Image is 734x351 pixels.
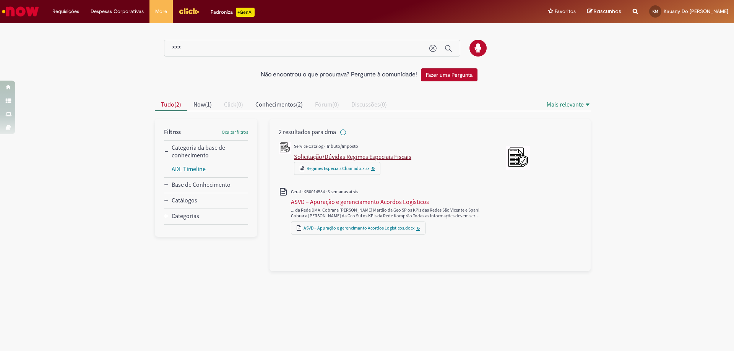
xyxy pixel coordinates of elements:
[555,8,576,15] span: Favoritos
[91,8,144,15] span: Despesas Corporativas
[587,8,621,15] a: Rascunhos
[664,8,728,15] span: Kauany Do [PERSON_NAME]
[261,71,417,78] h2: Não encontrou o que procurava? Pergunte à comunidade!
[594,8,621,15] span: Rascunhos
[155,8,167,15] span: More
[421,68,477,81] button: Fazer uma Pergunta
[211,8,255,17] div: Padroniza
[52,8,79,15] span: Requisições
[1,4,40,19] img: ServiceNow
[653,9,658,14] span: KM
[179,5,199,17] img: click_logo_yellow_360x200.png
[236,8,255,17] p: +GenAi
